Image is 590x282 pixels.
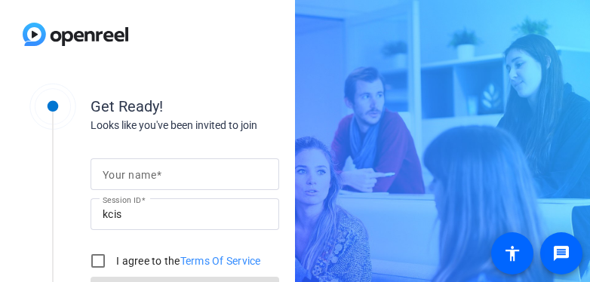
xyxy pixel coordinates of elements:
a: Terms Of Service [180,255,261,267]
mat-icon: accessibility [503,244,521,262]
div: Looks like you've been invited to join [91,118,392,133]
div: Get Ready! [91,95,392,118]
mat-icon: message [552,244,570,262]
label: I agree to the [113,253,261,268]
mat-label: Your name [103,169,156,181]
mat-label: Session ID [103,195,141,204]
